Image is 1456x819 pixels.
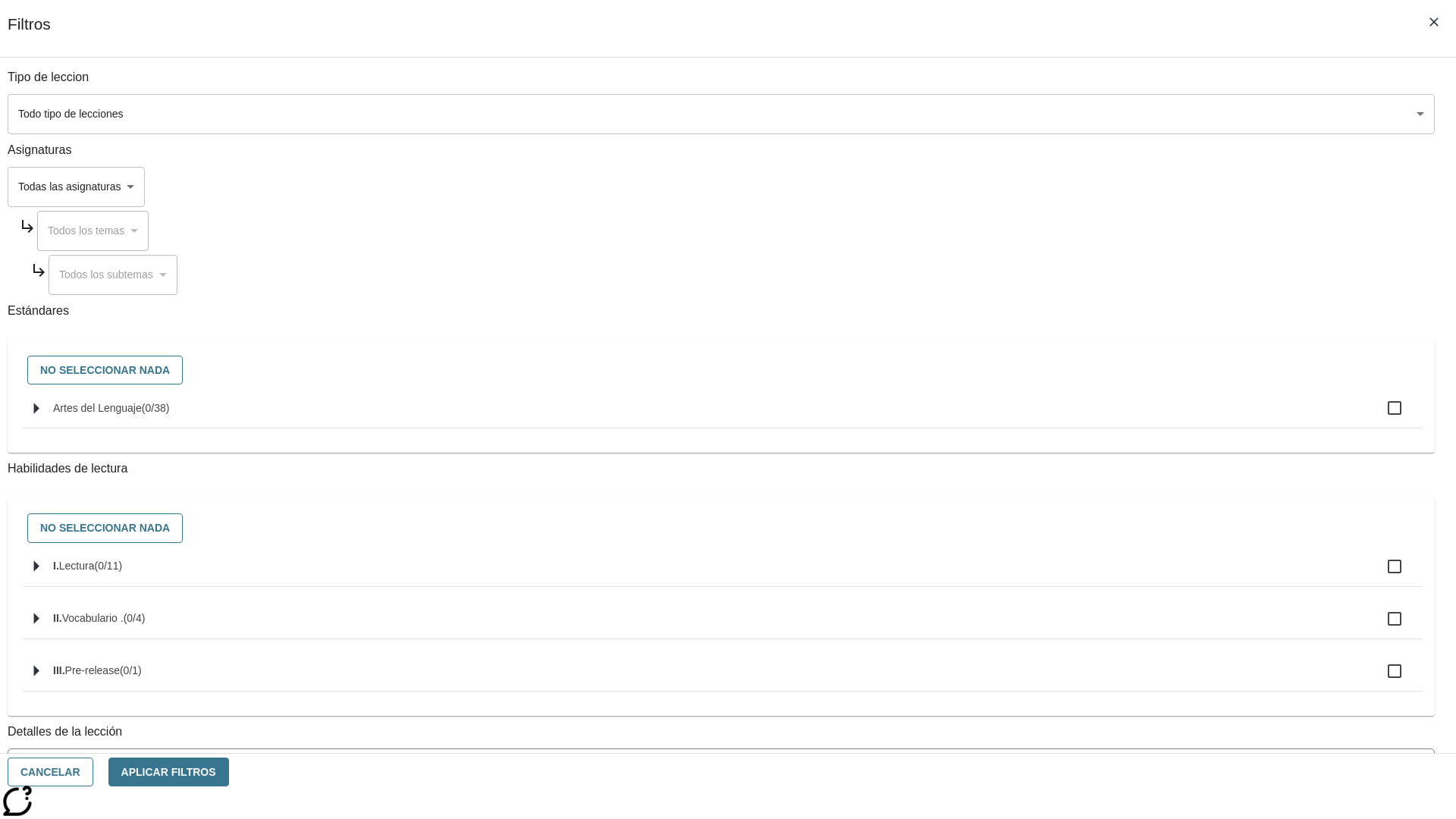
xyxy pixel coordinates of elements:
ul: Seleccione estándares [23,388,1423,441]
ul: Seleccione habilidades [23,547,1423,704]
div: Seleccione habilidades [20,510,1423,547]
span: Lectura [59,560,95,572]
div: Seleccione estándares [20,352,1423,389]
span: Vocabulario . [62,612,124,624]
span: 0 estándares seleccionados/11 estándares en grupo [94,560,122,572]
button: Cancelar [8,758,93,787]
span: Pre-release [65,664,120,676]
p: Detalles de la lección [8,723,1435,741]
h1: Filtros [8,15,51,57]
p: Asignaturas [8,142,1435,159]
span: I. [53,560,59,572]
span: 0 estándares seleccionados/4 estándares en grupo [124,612,146,624]
span: 0 estándares seleccionados/38 estándares en grupo [142,402,170,414]
button: No seleccionar nada [27,356,183,385]
span: 0 estándares seleccionados/1 estándares en grupo [120,664,142,676]
p: Estándares [8,303,1435,320]
button: Aplicar Filtros [108,758,229,787]
p: Habilidades de lectura [8,460,1435,478]
p: Tipo de leccion [8,69,1435,86]
div: Seleccione una Asignatura [8,167,145,207]
span: III. [53,664,65,676]
div: Seleccione un tipo de lección [8,94,1435,134]
button: No seleccionar nada [27,513,183,543]
div: La Actividad cubre los factores a considerar para el ajuste automático del lexile [8,749,1434,782]
div: Seleccione una Asignatura [49,255,177,295]
span: II. [53,612,62,624]
span: Artes del Lenguaje [53,402,142,414]
button: Cerrar los filtros del Menú lateral [1418,6,1450,38]
div: Seleccione una Asignatura [37,211,149,251]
